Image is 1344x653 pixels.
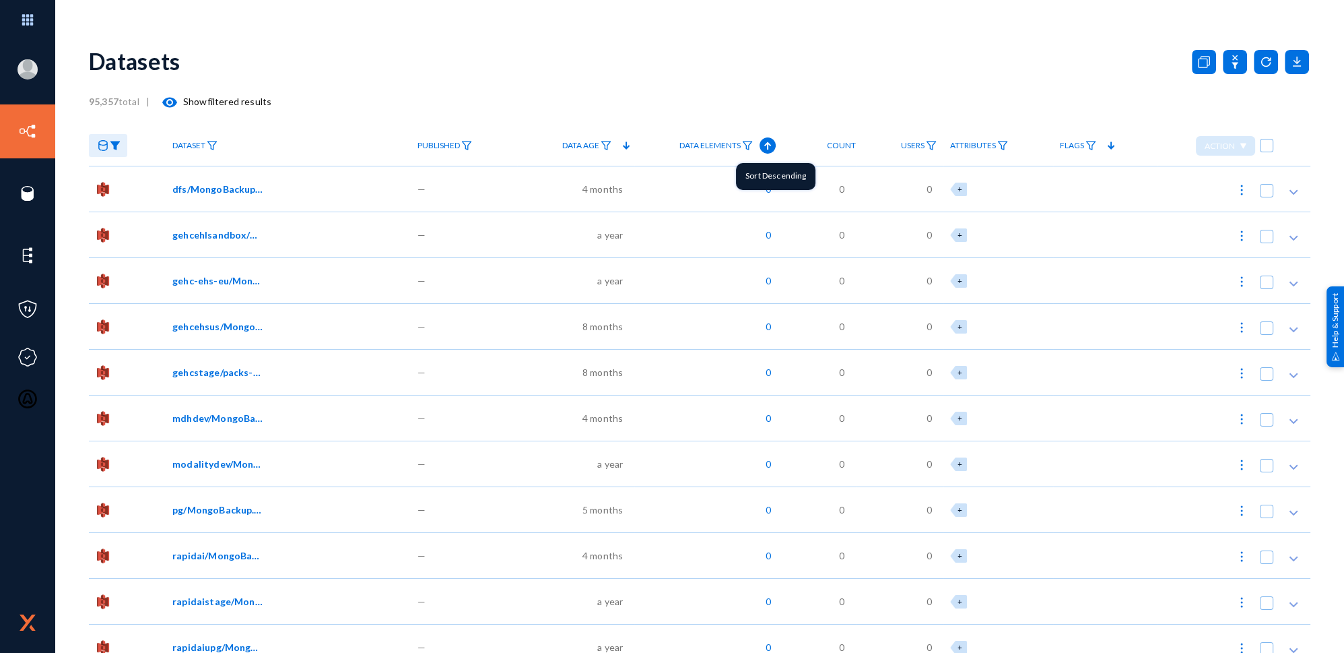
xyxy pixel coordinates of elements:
[417,594,426,609] span: —
[172,182,263,196] span: dfs/MongoBackup.tar.gz
[957,643,962,652] span: +
[943,134,1015,158] a: Attributes
[1331,352,1340,361] img: help_support.svg
[18,183,38,204] img: icon-sources.svg
[601,141,611,150] img: icon-filter.svg
[417,319,426,334] span: —
[927,319,932,334] span: 0
[461,141,472,150] img: icon-filter.svg
[957,276,962,285] span: +
[18,299,38,319] img: icon-policies.svg
[839,365,844,379] span: 0
[18,121,38,142] img: icon-inventory.svg
[839,594,844,609] span: 0
[582,182,623,196] span: 4 months
[1235,367,1248,380] img: icon-more.svg
[1053,134,1103,158] a: Flags
[759,411,771,425] span: 0
[759,319,771,334] span: 0
[927,594,932,609] span: 0
[957,505,962,514] span: +
[1326,286,1344,367] div: Help & Support
[96,365,110,380] img: s3.png
[96,411,110,426] img: s3.png
[736,163,815,190] div: Sort Descending
[927,274,932,288] span: 0
[172,549,263,563] span: rapidai/MongoBackup.tar.gz
[417,411,426,425] span: —
[759,274,771,288] span: 0
[18,389,38,409] img: icon-oauth.svg
[679,141,741,150] span: Data Elements
[957,322,962,331] span: +
[96,274,110,288] img: s3.png
[172,319,263,334] span: gehcehsus/MongoBackup.tar.gz
[89,47,180,75] div: Datasets
[597,457,623,471] span: a year
[927,182,932,196] span: 0
[927,503,932,517] span: 0
[89,96,146,107] span: total
[18,59,38,80] img: blank-profile-picture.png
[18,245,38,266] img: icon-elements.svg
[1235,504,1248,518] img: icon-more.svg
[18,347,38,367] img: icon-compliance.svg
[673,134,760,158] a: Data Elements
[927,411,932,425] span: 0
[957,551,962,560] span: +
[417,457,426,471] span: —
[759,457,771,471] span: 0
[582,365,623,379] span: 8 months
[172,365,263,379] span: gehcstage/packs-dev-addon.zip
[759,365,771,379] span: 0
[7,5,48,34] img: app launcher
[96,594,110,609] img: s3.png
[1235,321,1248,334] img: icon-more.svg
[96,503,110,518] img: s3.png
[957,230,962,239] span: +
[759,503,771,517] span: 0
[926,141,937,150] img: icon-filter.svg
[146,96,149,107] span: |
[1235,412,1248,426] img: icon-more.svg
[1085,141,1096,150] img: icon-filter.svg
[96,549,110,563] img: s3.png
[411,134,479,158] a: Published
[597,594,623,609] span: a year
[89,96,119,107] b: 95,357
[957,597,962,606] span: +
[742,141,753,150] img: icon-filter.svg
[894,134,943,158] a: Users
[839,503,844,517] span: 0
[582,503,623,517] span: 5 months
[957,185,962,193] span: +
[417,141,460,150] span: Published
[957,414,962,423] span: +
[597,274,623,288] span: a year
[207,141,217,150] img: icon-filter.svg
[417,549,426,563] span: —
[1060,141,1084,150] span: Flags
[901,141,925,150] span: Users
[839,411,844,425] span: 0
[96,228,110,243] img: s3.png
[1235,550,1248,563] img: icon-more.svg
[556,134,618,158] a: Data Age
[839,549,844,563] span: 0
[827,141,856,150] span: Count
[597,228,623,242] span: a year
[839,182,844,196] span: 0
[582,549,623,563] span: 4 months
[96,182,110,197] img: s3.png
[759,594,771,609] span: 0
[172,457,263,471] span: modalitydev/MongoBackup.tar.gz
[172,503,263,517] span: pg/MongoBackup.tar.gz
[96,457,110,472] img: s3.png
[957,368,962,377] span: +
[957,460,962,468] span: +
[997,141,1008,150] img: icon-filter.svg
[417,365,426,379] span: —
[582,411,623,425] span: 4 months
[839,319,844,334] span: 0
[1235,596,1248,609] img: icon-more.svg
